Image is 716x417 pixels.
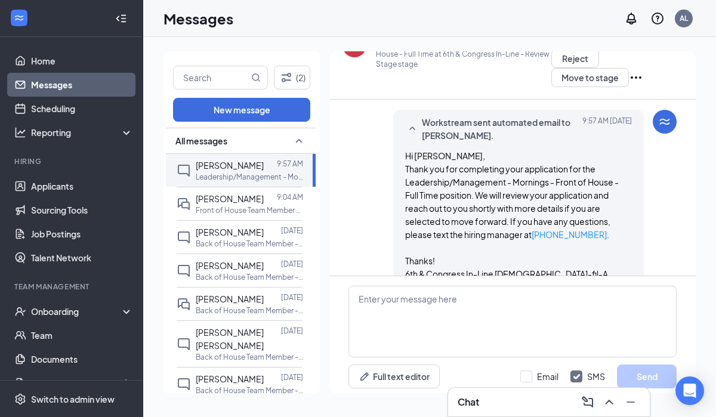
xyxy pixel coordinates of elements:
[292,134,306,148] svg: SmallChevronUp
[348,365,440,388] button: Full text editorPen
[177,230,191,245] svg: ChatInactive
[177,264,191,278] svg: ChatInactive
[274,66,310,89] button: Filter (2)
[31,49,133,73] a: Home
[624,11,638,26] svg: Notifications
[658,115,672,129] svg: WorkstreamLogo
[196,193,264,204] span: [PERSON_NAME]
[675,376,704,405] div: Open Intercom Messenger
[196,352,303,362] p: Back of House Team Member - Evening/Late night - $16 at 6th & Congress In-Line
[196,172,303,182] p: Leadership/Management - Mornings - Front of House - Full Time at 6th & Congress In-Line
[31,97,133,121] a: Scheduling
[196,239,303,249] p: Back of House Team Member - Evening/Late night - $16 at 6th & Congress In-Line
[581,395,595,409] svg: ComposeMessage
[31,323,133,347] a: Team
[196,260,264,271] span: [PERSON_NAME]
[405,254,632,267] p: Thanks!
[31,198,133,222] a: Sourcing Tools
[177,197,191,211] svg: DoubleChat
[173,98,310,122] button: New message
[177,377,191,391] svg: ChatInactive
[281,326,303,336] p: [DATE]
[14,393,26,405] svg: Settings
[31,246,133,270] a: Talent Network
[582,116,632,142] span: [DATE] 9:57 AM
[14,282,131,292] div: Team Management
[196,294,264,304] span: [PERSON_NAME]
[277,192,303,202] p: 9:04 AM
[602,395,616,409] svg: ChevronUp
[163,8,233,29] h1: Messages
[196,327,264,351] span: [PERSON_NAME] [PERSON_NAME]
[196,205,303,215] p: Front of House Team Member - Evening/Late night - $16 at 6th & Congress In-Line
[621,393,640,412] button: Minimize
[196,373,264,384] span: [PERSON_NAME]
[279,70,294,85] svg: Filter
[31,347,133,371] a: Documents
[405,267,632,280] p: 6th & Congress In-Line [DEMOGRAPHIC_DATA]-fil-A
[617,365,677,388] button: Send
[14,305,26,317] svg: UserCheck
[532,229,607,240] a: [PHONE_NUMBER]
[281,226,303,236] p: [DATE]
[31,393,115,405] div: Switch to admin view
[196,272,303,282] p: Back of House Team Member - Evening/Late night - $16 at 6th & Congress In-Line
[13,12,25,24] svg: WorkstreamLogo
[551,49,599,68] button: Reject
[650,11,665,26] svg: QuestionInfo
[31,371,133,395] a: SurveysCrown
[458,396,479,409] h3: Chat
[175,135,227,147] span: All messages
[196,385,303,396] p: Back of House Team Member - Evening/Late night - $16 at 6th & Congress In-Line
[31,73,133,97] a: Messages
[14,156,131,166] div: Hiring
[422,116,578,142] span: Workstream sent automated email to [PERSON_NAME].
[177,337,191,351] svg: ChatInactive
[31,305,123,317] div: Onboarding
[14,126,26,138] svg: Analysis
[177,163,191,178] svg: ChatInactive
[551,68,629,87] button: Move to stage
[578,393,597,412] button: ComposeMessage
[281,259,303,269] p: [DATE]
[680,13,688,23] div: AL
[624,395,638,409] svg: Minimize
[600,393,619,412] button: ChevronUp
[196,160,264,171] span: [PERSON_NAME]
[31,126,134,138] div: Reporting
[115,13,127,24] svg: Collapse
[629,70,643,85] svg: Ellipses
[405,162,632,241] p: Thank you for completing your application for the Leadership/Management - Mornings - Front of Hou...
[281,372,303,382] p: [DATE]
[174,66,249,89] input: Search
[251,73,261,82] svg: MagnifyingGlass
[196,227,264,237] span: [PERSON_NAME]
[277,159,303,169] p: 9:57 AM
[196,305,303,316] p: Back of House Team Member - Evening/Late night - $16 at 6th & Congress In-Line
[31,222,133,246] a: Job Postings
[281,292,303,302] p: [DATE]
[177,297,191,311] svg: DoubleChat
[405,122,419,136] svg: SmallChevronUp
[405,149,632,162] h4: Hi [PERSON_NAME],
[31,174,133,198] a: Applicants
[359,370,371,382] svg: Pen
[376,39,551,69] p: Leadership/Management - Mornings - Front of House - Full Time at 6th & Congress In-Line - Review ...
